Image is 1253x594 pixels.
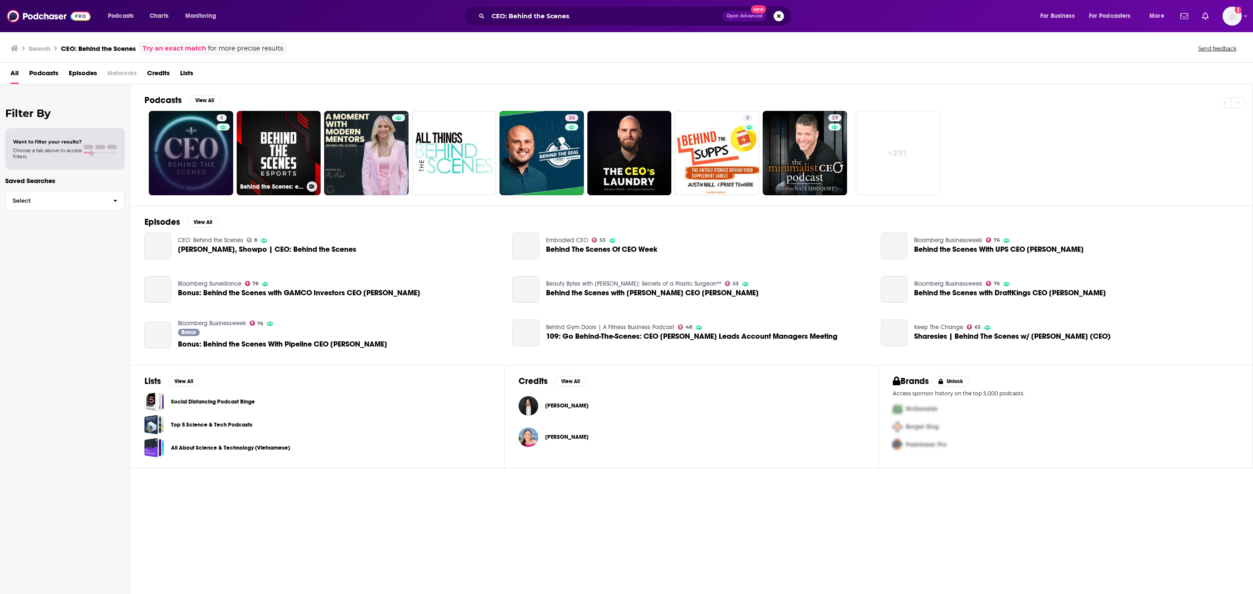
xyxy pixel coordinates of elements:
a: Keep The Change [914,324,963,331]
a: Behind the Scenes With UPS CEO David Abney [881,233,908,259]
h3: Behind the Scenes: eSports [240,183,303,190]
a: Podcasts [29,66,58,84]
h3: CEO: Behind the Scenes [61,44,136,53]
a: 109: Go Behind-The-Scenes: CEO Mike Arce Leads Account Managers Meeting [513,320,539,346]
span: 8 [220,114,223,123]
button: Unlock [932,376,969,387]
span: Select [6,198,106,204]
a: Social Distancing Podcast Binge [171,397,255,407]
span: Podchaser Pro [906,441,947,448]
h2: Brands [893,376,929,387]
span: More [1149,10,1164,22]
span: Behind the Scenes With UPS CEO [PERSON_NAME] [914,246,1084,253]
a: Kristen Butler [545,434,589,440]
a: Bonus: Behind the Scenes With Pipeline CEO Katica Roy [144,322,171,348]
a: 34 [565,114,578,121]
a: Bonus: Behind the Scenes With Pipeline CEO Katica Roy [178,340,387,348]
button: Open AdvancedNew [723,11,767,21]
div: Search podcasts, credits, & more... [472,6,800,26]
button: View All [187,217,218,227]
a: 29 [828,114,841,121]
a: EpisodesView All [144,217,218,227]
img: Podchaser - Follow, Share and Rate Podcasts [7,8,90,24]
span: Behind the Scenes with [PERSON_NAME] CEO [PERSON_NAME] [546,289,759,297]
a: Sharesies | Behind The Scenes w/ Leighton Roberts (CEO) [914,333,1111,340]
span: 109: Go Behind-The-Scenes: CEO [PERSON_NAME] Leads Account Managers Meeting [546,333,838,340]
span: 8 [254,238,257,242]
span: Monitoring [185,10,216,22]
p: Access sponsor history on the top 5,000 podcasts. [893,390,1239,397]
span: Burger King [906,423,939,430]
a: 8 [217,114,227,121]
a: Beauty Bytes with Dr. Kay: Secrets of a Plastic Surgeon™ [546,280,721,287]
a: Bloomberg Surveillance [178,280,241,287]
button: View All [189,95,220,106]
a: Behind Gym Doors | A Fitness Business Podcast [546,324,674,331]
img: Kristen Butler [519,427,538,447]
span: 48 [686,325,692,329]
a: Top 5 Science & Tech Podcasts [171,420,252,430]
a: All [10,66,19,84]
a: Top 5 Science & Tech Podcasts [144,415,164,434]
a: Behind the Scenes with Benev CEO Ethan Min [513,276,539,303]
span: Logged in as AlkaNara [1223,7,1242,26]
span: Charts [150,10,168,22]
span: Podcasts [108,10,134,22]
a: Andrew Slater [545,402,589,409]
a: 53 [592,237,606,243]
a: Bloomberg Businessweek [914,280,982,287]
a: CreditsView All [519,376,586,387]
a: All About Science & Technology (Vietnamese) [171,443,290,453]
a: ListsView All [144,376,199,387]
h2: Episodes [144,217,180,227]
span: Credits [147,66,170,84]
span: Behind The Scenes Of CEO Week [546,246,657,253]
a: 8 [149,111,233,195]
span: Bonus [181,330,196,335]
a: 53 [725,281,739,286]
a: 8 [247,237,258,243]
a: Behind the Scenes With UPS CEO David Abney [914,246,1084,253]
button: Send feedback [1196,45,1239,52]
a: Behind The Scenes Of CEO Week [513,233,539,259]
h2: Credits [519,376,548,387]
span: For Business [1040,10,1075,22]
span: 34 [569,114,575,123]
a: 5 [675,111,759,195]
span: 63 [975,325,981,329]
a: 29 [763,111,847,195]
span: 76 [994,238,1000,242]
a: Show notifications dropdown [1199,9,1212,23]
a: Jane Lu, Showpo | CEO: Behind the Scenes [144,233,171,259]
a: +291 [856,111,940,195]
span: For Podcasters [1089,10,1131,22]
h2: Podcasts [144,95,182,106]
a: Sharesies | Behind The Scenes w/ Leighton Roberts (CEO) [881,320,908,346]
input: Search podcasts, credits, & more... [488,9,723,23]
img: Andrew Slater [519,396,538,416]
span: [PERSON_NAME], Showpo | CEO: Behind the Scenes [178,246,356,253]
a: Embodied CEO [546,237,588,244]
a: Try an exact match [143,43,206,53]
a: Jane Lu, Showpo | CEO: Behind the Scenes [178,246,356,253]
span: Choose a tab above to access filters. [13,147,82,160]
span: 53 [600,238,606,242]
a: Episodes [69,66,97,84]
span: All About Science & Technology (Vietnamese) [144,438,164,457]
a: 34 [499,111,584,195]
p: Saved Searches [5,177,125,185]
button: open menu [102,9,145,23]
svg: Add a profile image [1235,7,1242,13]
a: CEO: Behind the Scenes [178,237,243,244]
a: Behind the Scenes: eSports [237,111,321,195]
a: Show notifications dropdown [1177,9,1192,23]
img: Third Pro Logo [889,436,906,454]
a: Bonus: Behind the Scenes with GAMCO Investors CEO Mario Gabelli [178,289,420,297]
span: Want to filter your results? [13,139,82,145]
span: New [751,5,767,13]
